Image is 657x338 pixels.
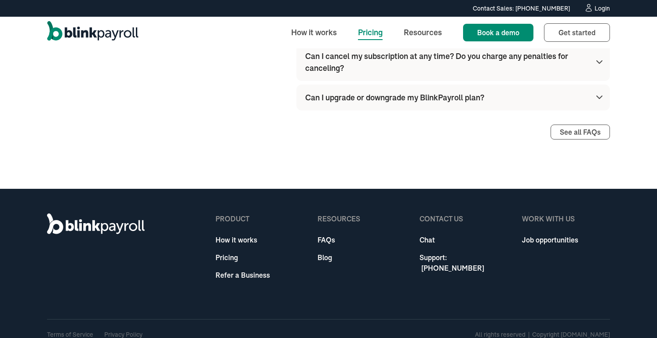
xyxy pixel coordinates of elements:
a: Resources [397,23,449,42]
span: Get started [558,28,595,37]
a: home [47,21,139,44]
div: Resources [318,213,360,224]
div: Can I cancel my subscription at any time? Do you charge any penalties for canceling? [305,50,587,74]
a: See all FAQs [551,125,610,140]
a: How it works [215,235,270,245]
div: Contact Sales: [PHONE_NUMBER] [473,4,570,13]
a: Job opportunities [522,235,578,245]
div: product [215,213,270,224]
div: Login [595,5,610,11]
div: WORK WITH US [522,213,578,224]
a: How it works [284,23,344,42]
a: Chat [420,235,507,245]
a: Support: [PHONE_NUMBER] [420,252,507,273]
iframe: Chat Widget [613,296,657,338]
span: Book a demo [477,28,519,37]
a: Book a demo [463,24,533,41]
a: Pricing [351,23,390,42]
a: Pricing [215,252,270,263]
div: Contact Us [420,213,507,224]
a: Refer a Business [215,270,270,280]
div: Can I upgrade or downgrade my BlinkPayroll plan? [305,92,484,103]
a: Login [584,4,610,13]
a: Blog [318,252,360,263]
a: Get started [544,23,610,42]
a: FAQs [318,235,360,245]
div: See all FAQs [560,129,601,136]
